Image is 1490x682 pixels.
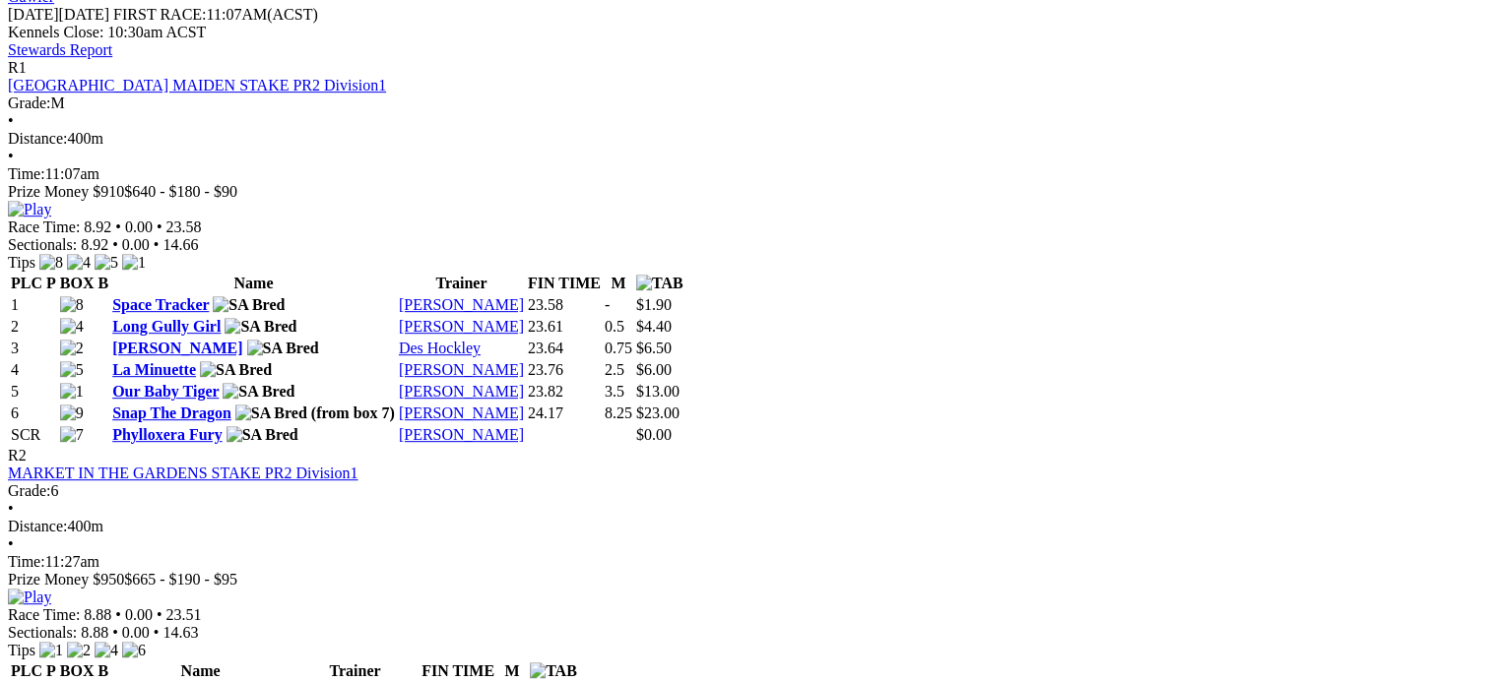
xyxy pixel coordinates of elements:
[530,662,577,680] img: TAB
[97,662,108,679] span: B
[60,340,84,357] img: 2
[227,426,298,444] img: SA Bred
[111,661,290,681] th: Name
[67,642,91,659] img: 2
[399,383,524,400] a: [PERSON_NAME]
[10,360,57,380] td: 4
[200,361,272,379] img: SA Bred
[421,661,495,681] th: FIN TIME
[112,296,209,313] a: Space Tracker
[8,94,51,111] span: Grade:
[636,275,683,292] img: TAB
[636,426,672,443] span: $0.00
[399,340,481,356] a: Des Hockley
[84,606,111,623] span: 8.88
[60,426,84,444] img: 7
[81,624,108,641] span: 8.88
[8,254,35,271] span: Tips
[8,518,67,534] span: Distance:
[11,662,42,679] span: PLC
[10,339,57,358] td: 3
[11,275,42,291] span: PLC
[527,274,602,293] th: FIN TIME
[60,296,84,314] img: 8
[527,317,602,337] td: 23.61
[60,318,84,336] img: 4
[8,130,67,147] span: Distance:
[527,339,602,358] td: 23.64
[636,318,672,335] span: $4.40
[605,296,610,313] text: -
[292,661,419,681] th: Trainer
[112,426,223,443] a: Phylloxera Fury
[8,112,14,129] span: •
[497,661,527,681] th: M
[8,59,27,76] span: R1
[113,6,206,23] span: FIRST RACE:
[125,218,153,235] span: 0.00
[157,218,162,235] span: •
[122,236,150,253] span: 0.00
[399,361,524,378] a: [PERSON_NAME]
[46,662,56,679] span: P
[162,236,198,253] span: 14.66
[112,340,242,356] a: [PERSON_NAME]
[225,318,296,336] img: SA Bred
[154,236,160,253] span: •
[8,447,27,464] span: R2
[8,130,1482,148] div: 400m
[157,606,162,623] span: •
[112,624,118,641] span: •
[112,361,196,378] a: La Minuette
[122,642,146,659] img: 6
[8,41,112,58] a: Stewards Report
[636,296,672,313] span: $1.90
[8,482,51,499] span: Grade:
[115,606,121,623] span: •
[60,662,95,679] span: BOX
[84,218,111,235] span: 8.92
[8,624,77,641] span: Sectionals:
[162,624,198,641] span: 14.63
[8,236,77,253] span: Sectionals:
[46,275,56,291] span: P
[81,236,108,253] span: 8.92
[112,383,219,400] a: Our Baby Tiger
[604,274,633,293] th: M
[605,361,624,378] text: 2.5
[399,318,524,335] a: [PERSON_NAME]
[8,518,1482,535] div: 400m
[8,6,109,23] span: [DATE]
[399,296,524,313] a: [PERSON_NAME]
[8,482,1482,500] div: 6
[122,624,150,641] span: 0.00
[605,340,632,356] text: 0.75
[115,218,121,235] span: •
[8,571,1482,589] div: Prize Money $950
[8,148,14,164] span: •
[605,318,624,335] text: 0.5
[8,642,35,658] span: Tips
[8,589,51,606] img: Play
[8,24,1482,41] div: Kennels Close: 10:30am ACST
[97,275,108,291] span: B
[605,404,632,421] text: 8.25
[399,426,524,443] a: [PERSON_NAME]
[10,295,57,315] td: 1
[10,403,57,423] td: 6
[8,500,14,517] span: •
[8,94,1482,112] div: M
[95,642,118,659] img: 4
[8,183,1482,201] div: Prize Money $910
[223,383,294,401] img: SA Bred
[8,465,357,481] a: MARKET IN THE GARDENS STAKE PR2 Division1
[636,404,680,421] span: $23.00
[235,404,307,422] img: SA Bred
[8,553,45,570] span: Time:
[10,317,57,337] td: 2
[60,404,84,422] img: 9
[60,383,84,401] img: 1
[247,340,319,357] img: SA Bred
[154,624,160,641] span: •
[8,535,14,552] span: •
